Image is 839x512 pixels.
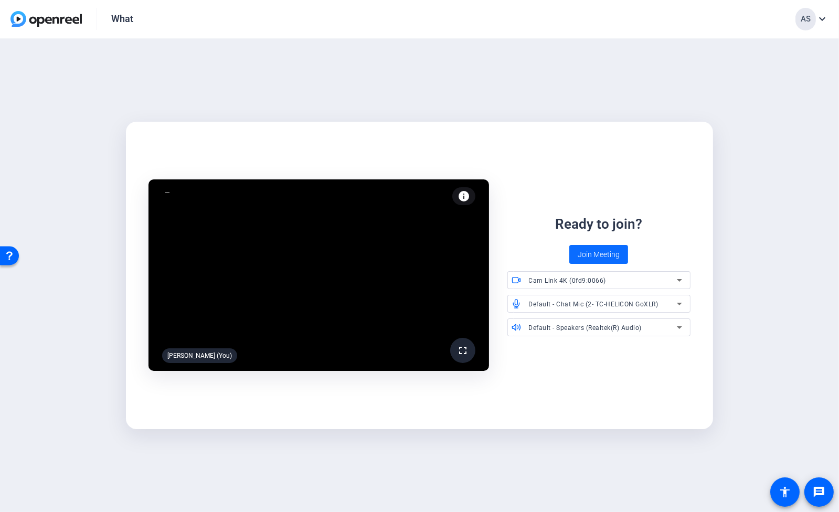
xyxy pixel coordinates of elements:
[529,324,642,332] span: Default - Speakers (Realtek(R) Audio)
[458,190,470,202] mat-icon: info
[779,486,791,498] mat-icon: accessibility
[10,11,82,27] img: OpenReel logo
[529,277,607,284] span: Cam Link 4K (0fd9:0066)
[816,13,829,25] mat-icon: expand_more
[578,249,620,260] span: Join Meeting
[555,214,642,234] div: Ready to join?
[795,8,816,30] div: AS
[162,348,237,363] div: [PERSON_NAME] (You)
[569,245,628,264] button: Join Meeting
[111,13,133,25] div: What
[813,486,825,498] mat-icon: message
[456,344,469,357] mat-icon: fullscreen
[529,301,659,308] span: Default - Chat Mic (2- TC-HELICON GoXLR)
